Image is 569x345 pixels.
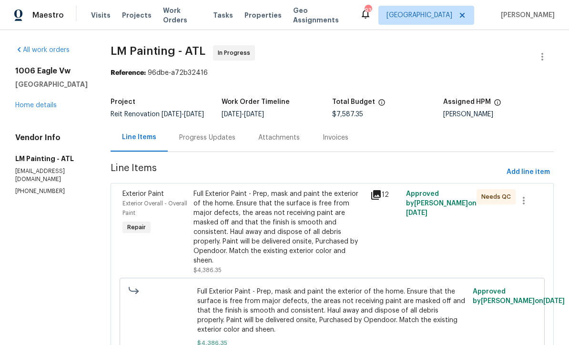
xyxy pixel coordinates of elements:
[197,287,467,335] span: Full Exterior Paint - Prep, mask and paint the exterior of the home. Ensure that the surface is f...
[258,133,300,142] div: Attachments
[323,133,348,142] div: Invoices
[213,12,233,19] span: Tasks
[244,111,264,118] span: [DATE]
[122,132,156,142] div: Line Items
[91,10,111,20] span: Visits
[293,6,348,25] span: Geo Assignments
[15,167,88,183] p: [EMAIL_ADDRESS][DOMAIN_NAME]
[111,68,554,78] div: 96dbe-a72b32416
[193,267,222,273] span: $4,386.35
[111,45,205,57] span: LM Painting - ATL
[184,111,204,118] span: [DATE]
[15,102,57,109] a: Home details
[244,10,282,20] span: Properties
[222,111,242,118] span: [DATE]
[111,111,204,118] span: Reit Renovation
[179,133,235,142] div: Progress Updates
[443,99,491,105] h5: Assigned HPM
[111,163,503,181] span: Line Items
[32,10,64,20] span: Maestro
[406,191,477,216] span: Approved by [PERSON_NAME] on
[15,66,88,76] h2: 1006 Eagle Vw
[503,163,554,181] button: Add line item
[193,189,365,265] div: Full Exterior Paint - Prep, mask and paint the exterior of the home. Ensure that the surface is f...
[111,99,135,105] h5: Project
[507,166,550,178] span: Add line item
[122,191,164,197] span: Exterior Paint
[15,187,88,195] p: [PHONE_NUMBER]
[443,111,554,118] div: [PERSON_NAME]
[162,111,204,118] span: -
[218,48,254,58] span: In Progress
[332,99,375,105] h5: Total Budget
[162,111,182,118] span: [DATE]
[15,47,70,53] a: All work orders
[15,154,88,163] h5: LM Painting - ATL
[122,10,152,20] span: Projects
[15,133,88,142] h4: Vendor Info
[481,192,515,202] span: Needs QC
[122,201,187,216] span: Exterior Overall - Overall Paint
[222,111,264,118] span: -
[332,111,363,118] span: $7,587.35
[370,189,400,201] div: 12
[386,10,452,20] span: [GEOGRAPHIC_DATA]
[378,99,386,111] span: The total cost of line items that have been proposed by Opendoor. This sum includes line items th...
[494,99,501,111] span: The hpm assigned to this work order.
[15,80,88,89] h5: [GEOGRAPHIC_DATA]
[406,210,427,216] span: [DATE]
[123,223,150,232] span: Repair
[473,288,565,304] span: Approved by [PERSON_NAME] on
[543,298,565,304] span: [DATE]
[497,10,555,20] span: [PERSON_NAME]
[365,6,371,15] div: 93
[111,70,146,76] b: Reference:
[222,99,290,105] h5: Work Order Timeline
[163,6,202,25] span: Work Orders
